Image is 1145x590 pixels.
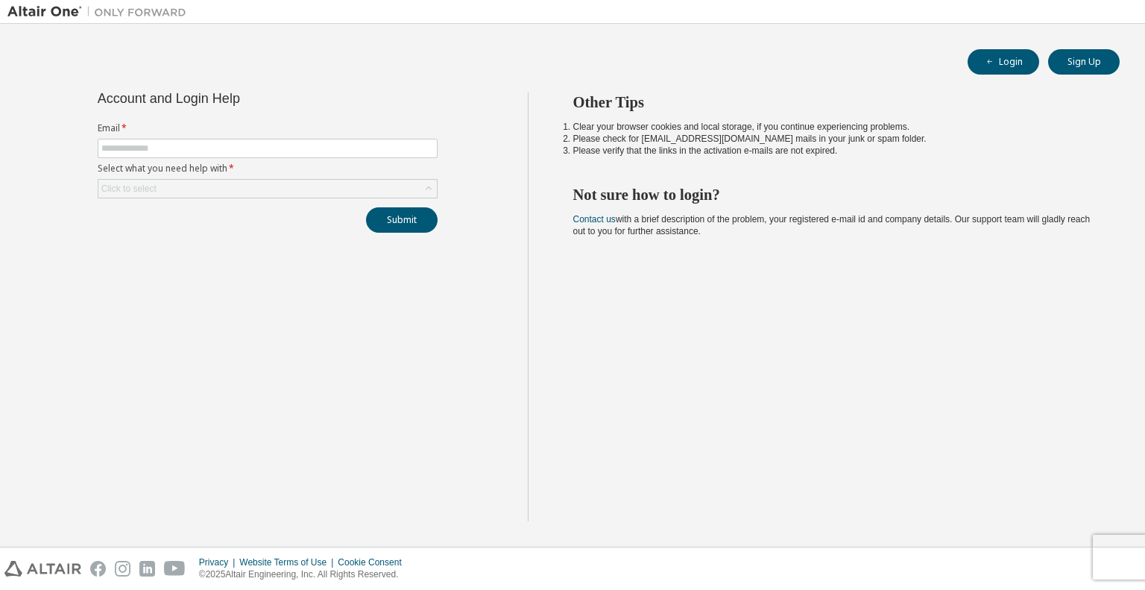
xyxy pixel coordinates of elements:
[90,561,106,577] img: facebook.svg
[573,185,1094,204] h2: Not sure how to login?
[98,180,437,198] div: Click to select
[573,133,1094,145] li: Please check for [EMAIL_ADDRESS][DOMAIN_NAME] mails in your junk or spam folder.
[115,561,130,577] img: instagram.svg
[239,556,338,568] div: Website Terms of Use
[199,568,411,581] p: © 2025 Altair Engineering, Inc. All Rights Reserved.
[98,122,438,134] label: Email
[968,49,1039,75] button: Login
[98,92,370,104] div: Account and Login Help
[573,92,1094,112] h2: Other Tips
[7,4,194,19] img: Altair One
[573,214,1091,236] span: with a brief description of the problem, your registered e-mail id and company details. Our suppo...
[338,556,410,568] div: Cookie Consent
[366,207,438,233] button: Submit
[199,556,239,568] div: Privacy
[98,163,438,175] label: Select what you need help with
[4,561,81,577] img: altair_logo.svg
[573,145,1094,157] li: Please verify that the links in the activation e-mails are not expired.
[573,121,1094,133] li: Clear your browser cookies and local storage, if you continue experiencing problems.
[1048,49,1120,75] button: Sign Up
[139,561,155,577] img: linkedin.svg
[164,561,186,577] img: youtube.svg
[573,214,616,225] a: Contact us
[101,183,157,195] div: Click to select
